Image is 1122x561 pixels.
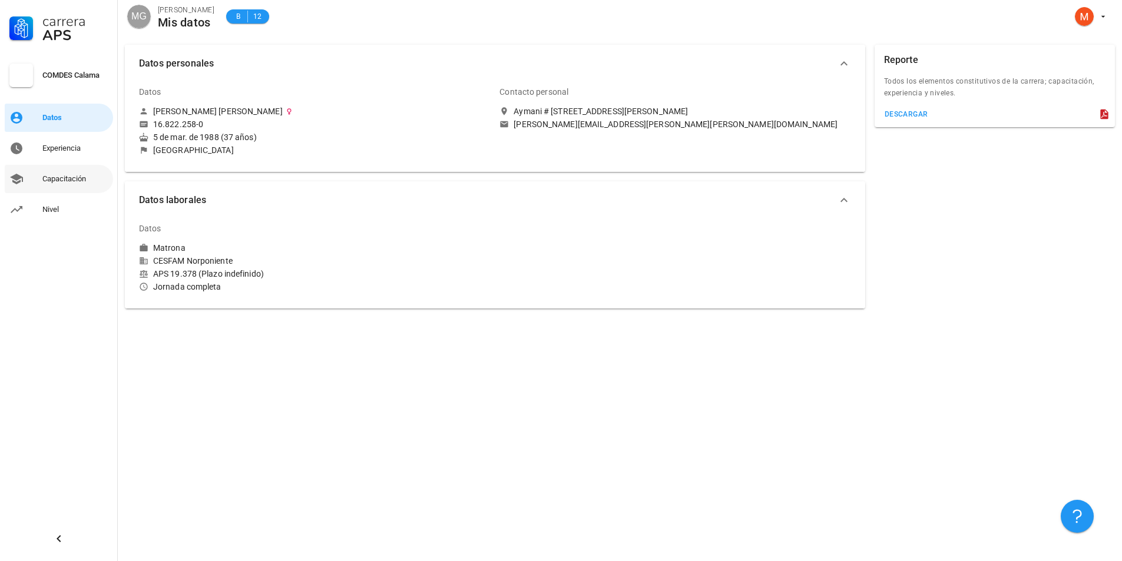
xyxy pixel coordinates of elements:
[42,144,108,153] div: Experiencia
[884,45,918,75] div: Reporte
[139,281,490,292] div: Jornada completa
[499,106,850,117] a: Aymani # [STREET_ADDRESS][PERSON_NAME]
[879,106,933,122] button: descargar
[139,132,490,142] div: 5 de mar. de 1988 (37 años)
[5,104,113,132] a: Datos
[5,165,113,193] a: Capacitación
[42,205,108,214] div: Nivel
[499,78,568,106] div: Contacto personal
[131,5,147,28] span: MG
[884,110,928,118] div: descargar
[233,11,243,22] span: B
[127,5,151,28] div: avatar
[5,195,113,224] a: Nivel
[42,113,108,122] div: Datos
[139,55,837,72] span: Datos personales
[253,11,262,22] span: 12
[153,243,186,253] div: Matrona
[153,119,203,130] div: 16.822.258-0
[42,28,108,42] div: APS
[125,181,865,219] button: Datos laborales
[153,145,234,155] div: [GEOGRAPHIC_DATA]
[42,14,108,28] div: Carrera
[42,71,108,80] div: COMDES Calama
[139,255,490,266] div: CESFAM Norponiente
[875,75,1115,106] div: Todos los elementos constitutivos de la carrera; capacitación, experiencia y niveles.
[5,134,113,162] a: Experiencia
[158,4,214,16] div: [PERSON_NAME]
[514,106,688,117] div: Aymani # [STREET_ADDRESS][PERSON_NAME]
[153,106,283,117] div: [PERSON_NAME] [PERSON_NAME]
[139,78,161,106] div: Datos
[139,192,837,208] span: Datos laborales
[125,45,865,82] button: Datos personales
[139,214,161,243] div: Datos
[139,268,490,279] div: APS 19.378 (Plazo indefinido)
[158,16,214,29] div: Mis datos
[499,119,850,130] a: [PERSON_NAME][EMAIL_ADDRESS][PERSON_NAME][PERSON_NAME][DOMAIN_NAME]
[514,119,838,130] div: [PERSON_NAME][EMAIL_ADDRESS][PERSON_NAME][PERSON_NAME][DOMAIN_NAME]
[42,174,108,184] div: Capacitación
[1075,7,1094,26] div: avatar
